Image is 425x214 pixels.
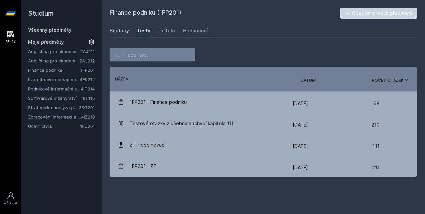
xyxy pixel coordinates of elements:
span: [DATE] [293,122,308,128]
a: 2AJ212 [80,58,95,63]
a: Testové otázky z učebnice (chybí kapitola 11) [DATE] 210 [110,113,417,134]
span: 68 [374,97,380,110]
a: 2AJ211 [80,49,95,54]
span: Testové otázky z učebnice (chybí kapitola 11) [130,117,234,130]
input: Hledej test [110,48,195,61]
a: Účetnictví I. [28,123,80,130]
a: 4IT314 [81,86,95,91]
a: 4IT115 [82,95,95,101]
div: Učitelé [158,27,175,34]
div: Uživatel [4,200,18,205]
span: 1FP201 - ZT [130,160,157,173]
a: Testy [137,24,150,37]
button: Odebrat z mých předmětů [340,8,417,19]
a: Kvantitativní management [28,76,80,83]
a: Uživatel [1,188,20,209]
a: Soubory [110,24,129,37]
a: Study [1,27,20,47]
span: [DATE] [293,143,308,149]
div: Testy [137,27,150,34]
div: Study [6,39,16,44]
div: Soubory [110,27,129,34]
span: 211 [372,161,380,174]
a: Podnikové informační systémy [28,85,81,92]
a: Finance podniku [28,67,81,73]
a: 4EK212 [80,77,95,82]
button: Počet otázek [372,77,409,83]
span: ZT - doplňovací [130,138,165,152]
a: 3SG201 [79,105,95,110]
a: Softwarové inženýrství [28,95,82,101]
span: 1FP201 - Finance podniku [130,95,187,109]
a: 1FU201 [80,124,95,129]
a: 4IZ210 [81,114,95,120]
span: Moje předměty [28,39,64,45]
span: [DATE] [293,100,308,106]
a: ZT - doplňovací [DATE] 111 [110,134,417,156]
a: 1FP201 - ZT [DATE] 211 [110,156,417,177]
a: Strategická analýza pro informatiky a statistiky [28,104,79,111]
a: Angličtina pro ekonomická studia 2 (B2/C1) [28,57,80,64]
h2: Finance podniku (1FP201) [110,8,340,19]
button: Název [115,76,128,82]
a: Všechny předměty [28,27,72,33]
span: [DATE] [293,165,308,170]
span: 111 [373,140,380,153]
span: Počet otázek [372,77,404,83]
a: Učitelé [158,24,175,37]
span: 210 [372,118,380,132]
a: Hodnocení [183,24,208,37]
a: Zpracování informací a znalostí [28,114,81,120]
div: Hodnocení [183,27,208,34]
a: 1FP201 - Finance podniku [DATE] 68 [110,91,417,113]
a: Angličtina pro ekonomická studia 1 (B2/C1) [28,48,80,55]
a: 1FP201 [81,67,95,73]
button: Datum [301,77,316,83]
